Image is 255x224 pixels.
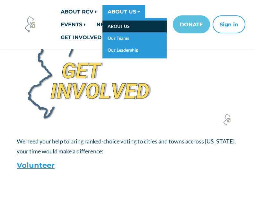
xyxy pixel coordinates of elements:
[56,18,91,31] a: EVENTS
[102,32,167,44] a: Our Teams
[102,21,167,32] a: ABOUT US
[173,15,210,33] a: DONATE
[102,44,167,56] a: Our Leadership
[17,21,238,131] img: Get Involved
[17,138,236,155] span: We need your help to bring ranked-choice voting to cities and towns accross [US_STATE], your time...
[56,5,239,44] nav: Main navigation
[102,18,167,58] div: ABOUT US
[102,5,145,18] a: ABOUT US
[56,5,102,18] a: ABOUT RCV
[56,31,110,44] a: GET INVOLVED
[17,161,55,170] a: Volunteer
[213,15,245,33] button: Sign in or sign up
[22,16,39,33] img: Voter Choice NJ
[91,18,119,31] a: NEWS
